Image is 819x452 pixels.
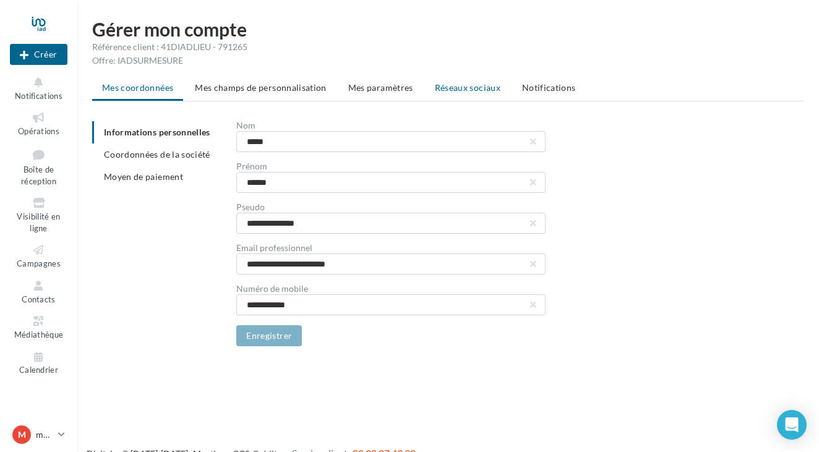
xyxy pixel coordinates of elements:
div: Prénom [236,162,546,171]
span: Opérations [18,126,59,136]
a: Calendrier [10,348,67,378]
button: Notifications [10,73,67,103]
button: Créer [10,44,67,65]
a: Contacts [10,276,67,307]
div: Open Intercom Messenger [777,410,807,440]
span: Campagnes [17,258,61,268]
span: Médiathèque [14,330,64,339]
span: Notifications [15,91,62,101]
button: Enregistrer [236,325,302,346]
span: m [18,429,26,441]
div: Pseudo [236,203,546,211]
p: marionfaure_iad [36,429,53,441]
div: Référence client : 41DIADLIEU - 791265 [92,41,804,53]
a: Médiathèque [10,312,67,342]
div: Nouvelle campagne [10,44,67,65]
span: Mes champs de personnalisation [195,82,327,93]
span: Moyen de paiement [104,171,183,182]
div: Nom [236,121,546,130]
div: Email professionnel [236,244,546,252]
span: Calendrier [19,365,58,375]
span: Réseaux sociaux [435,82,500,93]
a: Opérations [10,108,67,139]
span: Boîte de réception [21,164,56,186]
span: Visibilité en ligne [17,211,60,233]
a: Boîte de réception [10,144,67,189]
span: Contacts [22,294,56,304]
h1: Gérer mon compte [92,20,804,38]
span: Coordonnées de la société [104,149,210,160]
div: Numéro de mobile [236,284,546,293]
span: Mes paramètres [348,82,413,93]
a: Campagnes [10,241,67,271]
div: Offre: IADSURMESURE [92,54,804,67]
a: m marionfaure_iad [10,423,67,446]
a: Visibilité en ligne [10,194,67,236]
span: Notifications [522,82,576,93]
